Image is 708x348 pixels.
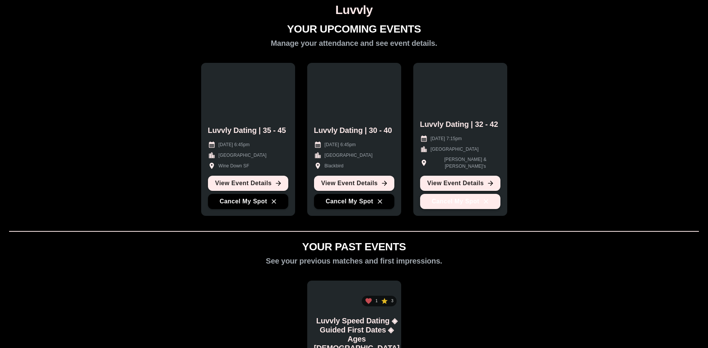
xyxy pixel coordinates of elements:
[431,135,462,142] p: [DATE] 7:15pm
[208,176,288,191] a: View Event Details
[325,141,356,148] p: [DATE] 6:45pm
[314,176,394,191] a: View Event Details
[325,152,373,159] p: [GEOGRAPHIC_DATA]
[302,241,406,253] h1: YOUR PAST EVENTS
[325,162,344,169] p: Blackbird
[208,126,286,135] h2: Luvvly Dating | 35 - 45
[3,3,705,17] h1: Luvvly
[420,120,498,129] h2: Luvvly Dating | 32 - 42
[314,126,392,135] h2: Luvvly Dating | 30 - 40
[391,298,394,304] p: 3
[271,39,437,48] h2: Manage your attendance and see event details.
[219,152,267,159] p: [GEOGRAPHIC_DATA]
[219,141,250,148] p: [DATE] 6:45pm
[208,194,288,209] button: Cancel My Spot
[314,194,394,209] button: Cancel My Spot
[420,176,500,191] a: View Event Details
[431,146,479,153] p: [GEOGRAPHIC_DATA]
[420,194,500,209] button: Cancel My Spot
[375,298,378,304] p: 1
[287,23,421,36] h1: YOUR UPCOMING EVENTS
[431,156,500,170] p: [PERSON_NAME] & [PERSON_NAME]'s
[266,256,442,265] h2: See your previous matches and first impressions.
[219,162,249,169] p: Wine Down SF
